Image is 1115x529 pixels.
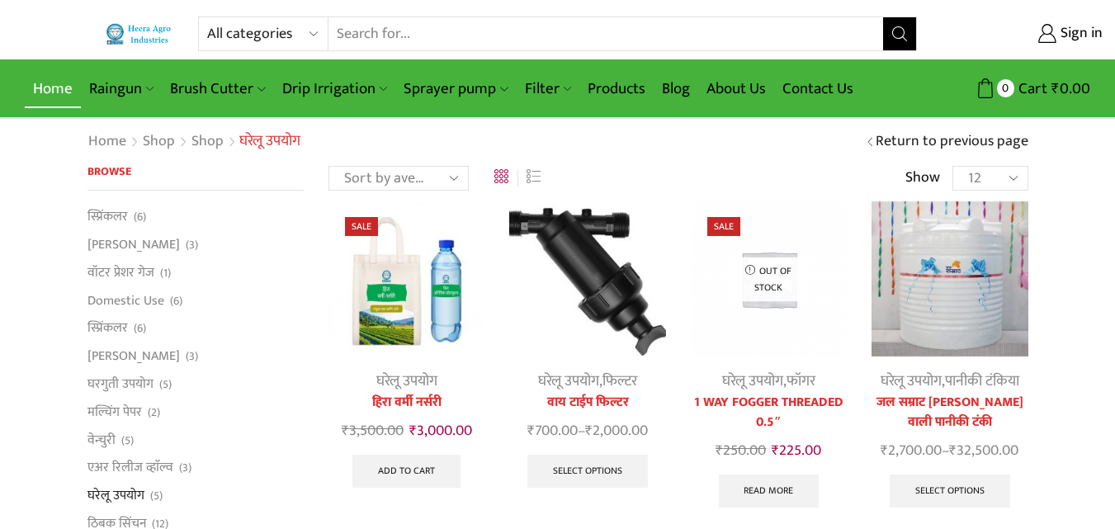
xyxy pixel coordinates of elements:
[691,393,847,432] a: 1 WAY FOGGER THREADED 0.5″
[1051,76,1090,102] bdi: 0.00
[159,376,172,393] span: (5)
[881,369,942,394] a: घरेलू उपयोग
[538,369,599,394] a: घरेलू उपयोग
[876,131,1028,153] a: Return to previous page
[162,69,273,108] a: Brush Cutter
[509,393,665,413] a: वाय टाईप फिल्टर
[87,314,128,342] a: स्प्रिंकलर
[698,69,774,108] a: About Us
[87,231,180,259] a: [PERSON_NAME]
[509,201,665,357] img: Y-Type-Filter
[87,482,144,510] a: घरेलू उपयोग
[1051,76,1060,102] span: ₹
[949,438,957,463] span: ₹
[585,418,648,443] bdi: 2,000.00
[328,393,484,413] a: हिरा वर्मी नर्सरी
[997,79,1014,97] span: 0
[342,418,349,443] span: ₹
[585,418,593,443] span: ₹
[509,420,665,442] span: –
[772,438,779,463] span: ₹
[134,320,146,337] span: (6)
[274,69,395,108] a: Drip Irrigation
[527,418,578,443] bdi: 700.00
[409,418,472,443] bdi: 3,000.00
[579,69,654,108] a: Products
[328,166,469,191] select: Shop order
[872,440,1028,462] span: –
[1014,78,1047,100] span: Cart
[121,432,134,449] span: (5)
[527,455,648,488] a: Select options for “वाय टाईप फिल्टर”
[719,475,820,508] a: Read more about “1 WAY FOGGER THREADED 0.5"”
[352,455,461,488] a: Add to cart: “हिरा वर्मी नर्सरी”
[191,131,224,153] a: Shop
[716,438,723,463] span: ₹
[730,257,808,301] p: Out of stock
[409,418,417,443] span: ₹
[87,162,131,181] span: Browse
[239,133,300,151] h1: घरेलू उपयोग
[654,69,698,108] a: Blog
[87,454,173,482] a: एअर रिलीज व्हाॅल्व
[170,293,182,309] span: (6)
[872,201,1028,357] img: Jal Samrat Foam Based Water Storage Tank
[87,342,180,371] a: [PERSON_NAME]
[160,265,171,281] span: (1)
[179,460,191,476] span: (3)
[345,217,378,236] span: Sale
[716,438,766,463] bdi: 250.00
[186,237,198,253] span: (3)
[25,69,81,108] a: Home
[881,438,942,463] bdi: 2,700.00
[602,369,637,394] a: फिल्टर
[787,369,815,394] a: फॉगर
[905,168,940,189] span: Show
[142,131,176,153] a: Shop
[691,371,847,393] div: ,
[87,131,300,153] nav: Breadcrumb
[134,209,146,225] span: (6)
[933,73,1090,104] a: 0 Cart ₹0.00
[509,371,665,393] div: ,
[774,69,862,108] a: Contact Us
[342,418,404,443] bdi: 3,500.00
[722,369,783,394] a: घरेलू उपयोग
[872,371,1028,393] div: ,
[883,17,916,50] button: Search button
[707,217,740,236] span: Sale
[87,398,142,426] a: मल्चिंग पेपर
[81,69,162,108] a: Raingun
[87,370,154,398] a: घरगुती उपयोग
[87,258,154,286] a: वॉटर प्रेशर गेज
[87,286,164,314] a: Domestic Use
[949,438,1018,463] bdi: 32,500.00
[517,69,579,108] a: Filter
[945,369,1019,394] a: पानीकी टंकिया
[691,201,847,357] img: Placeholder
[87,426,116,454] a: वेन्चुरी
[376,369,437,394] a: घरेलू उपयोग
[881,438,888,463] span: ₹
[772,438,821,463] bdi: 225.00
[328,17,882,50] input: Search for...
[186,348,198,365] span: (3)
[872,393,1028,432] a: जल सम्राट [PERSON_NAME] वाली पानीकी टंकी
[328,201,484,357] img: हिरा वर्मी नर्सरी
[87,131,127,153] a: Home
[148,404,160,421] span: (2)
[395,69,516,108] a: Sprayer pump
[942,19,1103,49] a: Sign in
[890,475,1010,508] a: Select options for “जल सम्राट फॉम वाली पानीकी टंकी”
[1056,23,1103,45] span: Sign in
[150,488,163,504] span: (5)
[527,418,535,443] span: ₹
[87,207,128,230] a: स्प्रिंकलर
